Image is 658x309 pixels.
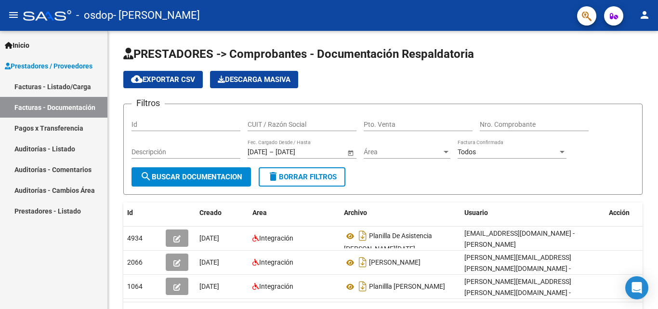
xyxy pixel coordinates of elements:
[344,232,432,253] span: Planilla De Asistencia [PERSON_NAME][DATE]
[210,71,298,88] app-download-masive: Descarga masiva de comprobantes (adjuntos)
[123,47,474,61] span: PRESTADORES -> Comprobantes - Documentación Respaldatoria
[356,228,369,243] i: Descargar documento
[356,255,369,270] i: Descargar documento
[464,278,571,308] span: [PERSON_NAME][EMAIL_ADDRESS][PERSON_NAME][DOMAIN_NAME] - [PERSON_NAME]
[127,209,133,216] span: Id
[249,202,340,223] datatable-header-cell: Area
[113,5,200,26] span: - [PERSON_NAME]
[259,234,293,242] span: Integración
[127,282,143,290] span: 1064
[625,276,648,299] div: Open Intercom Messenger
[464,254,571,283] span: [PERSON_NAME][EMAIL_ADDRESS][PERSON_NAME][DOMAIN_NAME] - [PERSON_NAME]
[140,173,242,181] span: Buscar Documentacion
[461,202,605,223] datatable-header-cell: Usuario
[605,202,653,223] datatable-header-cell: Acción
[369,283,445,291] span: Planillla [PERSON_NAME]
[76,5,113,26] span: - osdop
[5,61,92,71] span: Prestadores / Proveedores
[464,209,488,216] span: Usuario
[356,279,369,294] i: Descargar documento
[344,209,367,216] span: Archivo
[269,148,274,156] span: –
[639,9,650,21] mat-icon: person
[8,9,19,21] mat-icon: menu
[199,234,219,242] span: [DATE]
[131,75,195,84] span: Exportar CSV
[127,234,143,242] span: 4934
[132,167,251,187] button: Buscar Documentacion
[123,202,162,223] datatable-header-cell: Id
[369,259,421,267] span: [PERSON_NAME]
[259,258,293,266] span: Integración
[196,202,249,223] datatable-header-cell: Creado
[127,258,143,266] span: 2066
[364,148,442,156] span: Área
[5,40,29,51] span: Inicio
[464,229,575,248] span: [EMAIL_ADDRESS][DOMAIN_NAME] - [PERSON_NAME]
[259,282,293,290] span: Integración
[218,75,290,84] span: Descarga Masiva
[199,282,219,290] span: [DATE]
[345,148,355,158] button: Open calendar
[267,173,337,181] span: Borrar Filtros
[199,209,222,216] span: Creado
[123,71,203,88] button: Exportar CSV
[609,209,630,216] span: Acción
[140,171,152,182] mat-icon: search
[210,71,298,88] button: Descarga Masiva
[248,148,267,156] input: Fecha inicio
[276,148,323,156] input: Fecha fin
[131,73,143,85] mat-icon: cloud_download
[340,202,461,223] datatable-header-cell: Archivo
[458,148,476,156] span: Todos
[259,167,345,187] button: Borrar Filtros
[267,171,279,182] mat-icon: delete
[132,96,165,110] h3: Filtros
[252,209,267,216] span: Area
[199,258,219,266] span: [DATE]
